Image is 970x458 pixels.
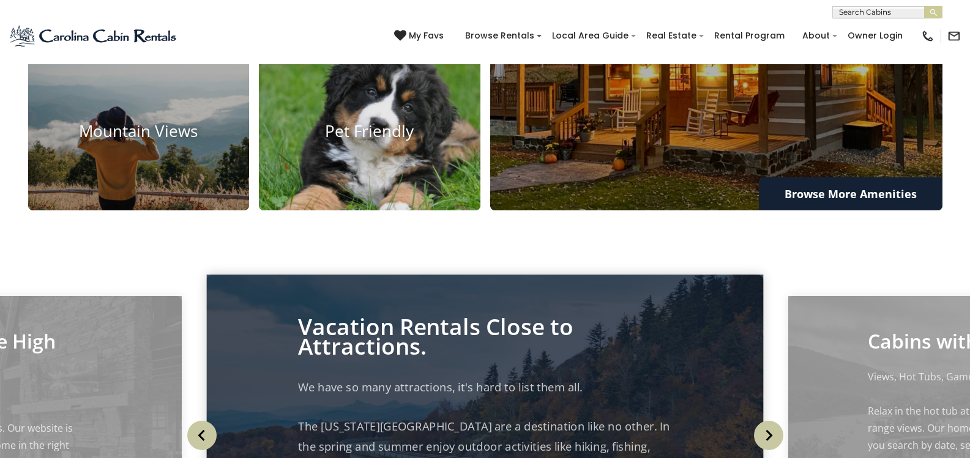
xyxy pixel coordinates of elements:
a: Rental Program [708,26,791,45]
img: phone-regular-black.png [921,29,935,43]
a: About [796,26,836,45]
a: Local Area Guide [546,26,635,45]
img: arrow [187,421,217,450]
h4: Pet Friendly [259,122,480,141]
a: Browse Rentals [459,26,540,45]
p: Vacation Rentals Close to Attractions. [298,317,672,356]
a: Real Estate [640,26,703,45]
a: Pet Friendly [259,53,480,211]
h4: Mountain Views [28,122,250,141]
a: Mountain Views [28,53,250,211]
a: My Favs [394,29,447,43]
a: Browse More Amenities [759,177,942,210]
img: Blue-2.png [9,24,179,48]
span: My Favs [409,29,444,42]
img: mail-regular-black.png [947,29,961,43]
a: Owner Login [841,26,909,45]
img: arrow [754,421,783,450]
